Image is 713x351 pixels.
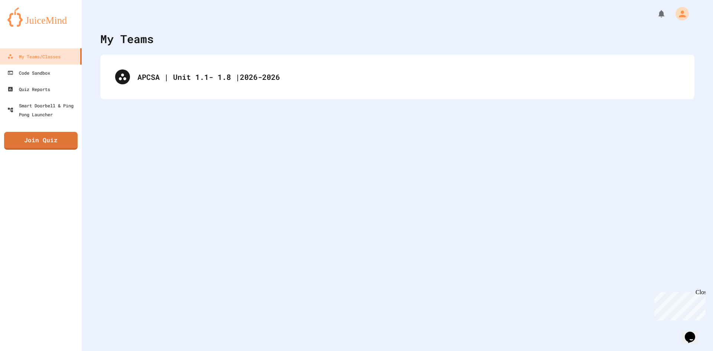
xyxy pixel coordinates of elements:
div: Quiz Reports [7,85,50,94]
div: My Teams/Classes [7,52,61,61]
a: Join Quiz [4,132,78,150]
div: Chat with us now!Close [3,3,51,47]
img: logo-orange.svg [7,7,74,27]
div: Smart Doorbell & Ping Pong Launcher [7,101,79,119]
iframe: chat widget [682,321,706,344]
div: Code Sandbox [7,68,50,77]
iframe: chat widget [651,289,706,321]
div: My Account [668,5,691,22]
div: APCSA | Unit 1.1- 1.8 |2026-2026 [137,71,680,82]
div: APCSA | Unit 1.1- 1.8 |2026-2026 [108,62,687,92]
div: My Teams [100,30,154,47]
div: My Notifications [643,7,668,20]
